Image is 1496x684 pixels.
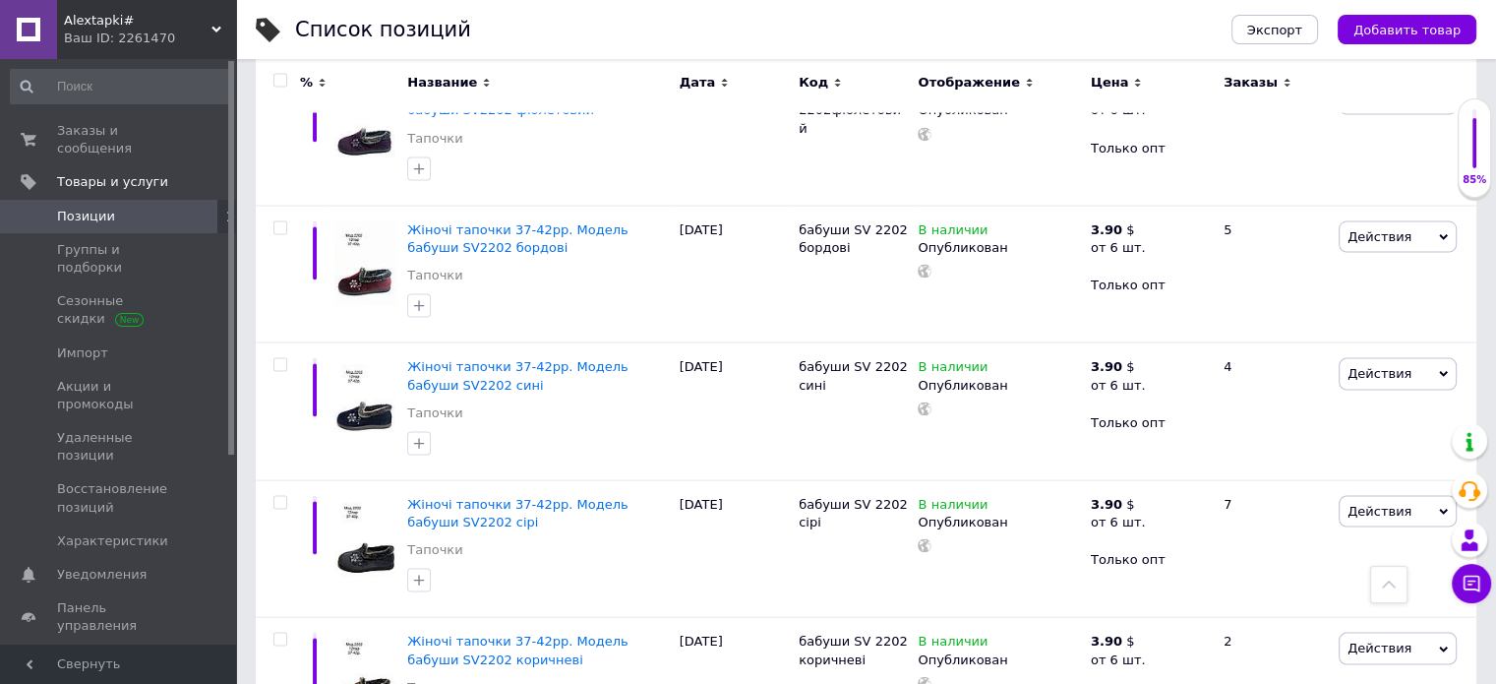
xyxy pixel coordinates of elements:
span: Действия [1347,229,1411,244]
div: 85% [1459,173,1490,187]
span: Панель управления [57,599,182,635]
a: Жіночі тапочки 37-42рр. Модель бабуши SV2202 сині [407,359,628,392]
input: Поиск [10,69,232,104]
span: Название [407,74,477,92]
span: В наличии [918,222,987,243]
div: [DATE] [675,69,794,207]
span: Действия [1347,366,1411,381]
span: Цена [1091,74,1129,92]
div: 7 [1212,480,1334,618]
div: [DATE] [675,206,794,343]
div: $ [1091,633,1146,651]
div: Только опт [1091,551,1207,569]
img: Жіночі тапочки 37-42рр. Модель бабуши SV2202 сині [334,358,397,443]
a: Тапочки [407,130,462,148]
div: Опубликован [918,239,1080,257]
img: Жіночі тапочки 37-42рр. Модель бабуши SV2202 бордові [334,221,397,306]
span: Характеристики [57,532,168,550]
a: Жіночі тапочки 37-42рр. Модель бабуши SV2202 коричневі [407,634,628,666]
a: Жіночі тапочки 37-42рр. Модель бабуши SV2202 бордові [407,222,628,255]
img: Жіночі тапочки 37-42рр. Модель бабуши SV2202 сірі [334,496,397,581]
div: 4 [1212,343,1334,481]
span: Сезонные скидки [57,292,182,328]
div: от 6 шт. [1091,377,1146,395]
div: [DATE] [675,480,794,618]
span: Действия [1347,641,1411,655]
div: от 6 шт. [1091,514,1146,531]
div: Опубликован [918,652,1080,669]
div: Только опт [1091,277,1207,294]
span: Акции и промокоды [57,378,182,413]
span: Дата [680,74,716,92]
span: бабуши SV 2202 бордові [799,222,908,255]
span: В наличии [918,634,987,654]
b: 3.90 [1091,634,1122,649]
span: Заказы [1224,74,1278,92]
div: Опубликован [918,514,1080,531]
span: Группы и подборки [57,241,182,277]
img: Жіночі тапочки 37-42рр. Модель бабуши SV2202 фіолетовий [334,84,397,168]
div: $ [1091,358,1146,376]
div: Ваш ID: 2261470 [64,30,236,47]
div: 5 [1212,206,1334,343]
span: % [300,74,313,92]
b: 3.90 [1091,497,1122,512]
span: Уведомления [57,566,147,584]
a: Жіночі тапочки 37-42рр. Модель бабуши SV2202 сірі [407,497,628,529]
span: бабуши SV 2202фіолетовий [799,85,901,135]
span: Добавить товар [1353,23,1461,37]
div: Только опт [1091,140,1207,157]
a: Тапочки [407,267,462,284]
div: от 6 шт. [1091,239,1146,257]
span: Заказы и сообщения [57,122,182,157]
span: Отображение [918,74,1019,92]
span: Экспорт [1247,23,1302,37]
div: $ [1091,221,1146,239]
span: бабуши SV 2202 сірі [799,497,908,529]
span: бабуши SV 2202 сині [799,359,908,392]
a: Тапочки [407,404,462,422]
div: Опубликован [918,377,1080,395]
span: бабуши SV 2202 коричневі [799,634,908,666]
span: Удаленные позиции [57,429,182,465]
div: $ [1091,496,1146,514]
span: Alextapki# [64,12,211,30]
span: Импорт [57,344,108,362]
div: Только опт [1091,414,1207,432]
span: Восстановление позиций [57,480,182,516]
button: Чат с покупателем [1452,564,1491,603]
span: Код [799,74,828,92]
span: Действия [1347,504,1411,519]
b: 3.90 [1091,359,1122,374]
div: Список позиций [295,20,471,40]
span: В наличии [918,497,987,518]
div: [DATE] [675,343,794,481]
button: Добавить товар [1338,15,1476,44]
span: Товары и услуги [57,173,168,191]
a: Тапочки [407,541,462,559]
div: от 6 шт. [1091,652,1146,669]
div: 3 [1212,69,1334,207]
b: 3.90 [1091,222,1122,237]
button: Экспорт [1231,15,1318,44]
span: В наличии [918,359,987,380]
span: Позиции [57,208,115,225]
